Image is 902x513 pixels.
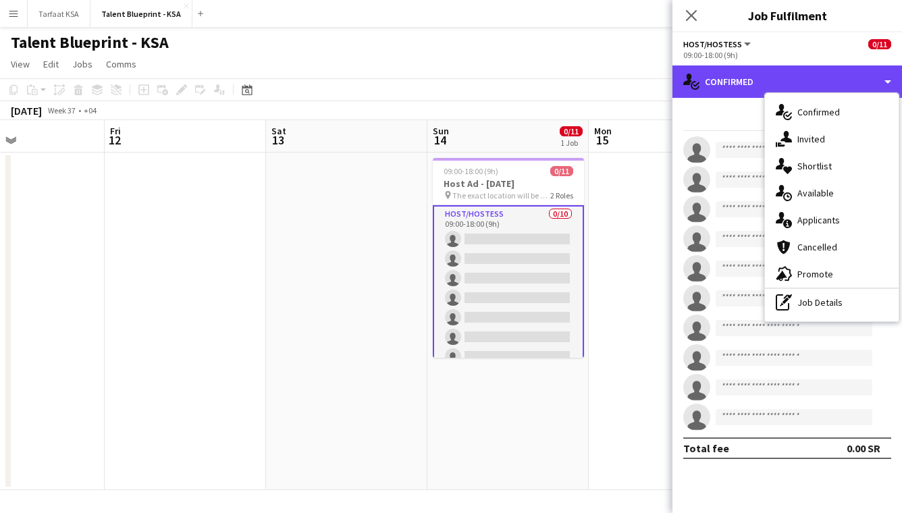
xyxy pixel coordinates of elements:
[271,125,286,137] span: Sat
[797,133,825,145] span: Invited
[797,214,840,226] span: Applicants
[683,39,742,49] span: Host/Hostess
[11,58,30,70] span: View
[84,105,97,115] div: +04
[594,125,612,137] span: Mon
[38,55,64,73] a: Edit
[797,241,837,253] span: Cancelled
[444,166,498,176] span: 09:00-18:00 (9h)
[90,1,192,27] button: Talent Blueprint - KSA
[433,178,584,190] h3: Host Ad - [DATE]
[28,1,90,27] button: Tarfaat KSA
[560,126,583,136] span: 0/11
[683,441,729,455] div: Total fee
[797,160,832,172] span: Shortlist
[797,187,834,199] span: Available
[550,166,573,176] span: 0/11
[106,58,136,70] span: Comms
[550,190,573,200] span: 2 Roles
[672,7,902,24] h3: Job Fulfilment
[11,32,169,53] h1: Talent Blueprint - KSA
[868,39,891,49] span: 0/11
[108,132,121,148] span: 12
[592,132,612,148] span: 15
[560,138,582,148] div: 1 Job
[67,55,98,73] a: Jobs
[110,125,121,137] span: Fri
[269,132,286,148] span: 13
[672,65,902,98] div: Confirmed
[72,58,92,70] span: Jobs
[765,289,899,316] div: Job Details
[11,104,42,117] div: [DATE]
[5,55,35,73] a: View
[847,441,880,455] div: 0.00 SR
[43,58,59,70] span: Edit
[683,50,891,60] div: 09:00-18:00 (9h)
[797,268,833,280] span: Promote
[433,205,584,430] app-card-role: Host/Hostess0/1009:00-18:00 (9h)
[45,105,78,115] span: Week 37
[797,106,840,118] span: Confirmed
[433,125,449,137] span: Sun
[433,158,584,358] app-job-card: 09:00-18:00 (9h)0/11Host Ad - [DATE] The exact location will be shared later2 RolesHost/Hostess0/...
[683,39,753,49] button: Host/Hostess
[431,132,449,148] span: 14
[452,190,550,200] span: The exact location will be shared later
[101,55,142,73] a: Comms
